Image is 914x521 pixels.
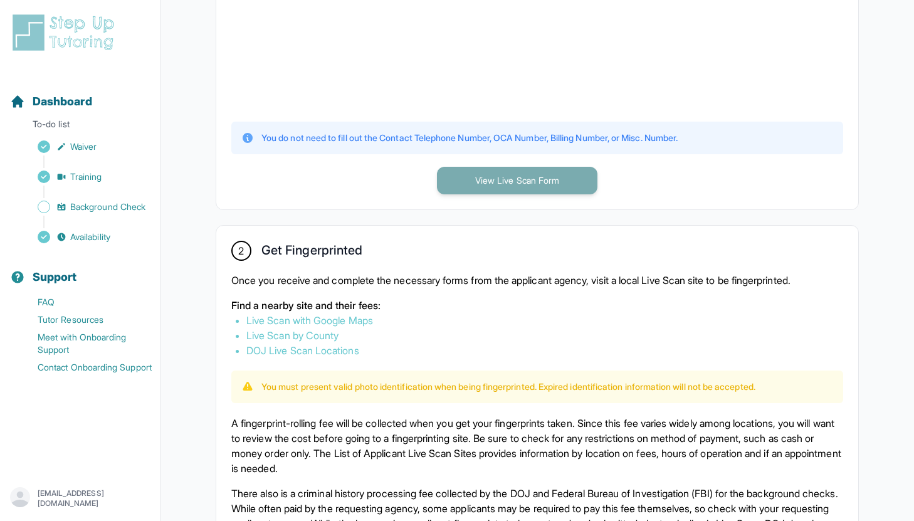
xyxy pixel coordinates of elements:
[10,93,92,110] a: Dashboard
[10,311,160,329] a: Tutor Resources
[437,167,597,194] button: View Live Scan Form
[5,73,155,115] button: Dashboard
[10,487,150,510] button: [EMAIL_ADDRESS][DOMAIN_NAME]
[33,268,77,286] span: Support
[10,198,160,216] a: Background Check
[238,243,244,258] span: 2
[437,174,597,186] a: View Live Scan Form
[261,381,755,393] p: You must present valid photo identification when being fingerprinted. Expired identification info...
[246,314,373,327] a: Live Scan with Google Maps
[38,488,150,508] p: [EMAIL_ADDRESS][DOMAIN_NAME]
[5,248,155,291] button: Support
[10,359,160,376] a: Contact Onboarding Support
[10,329,160,359] a: Meet with Onboarding Support
[10,138,160,155] a: Waiver
[70,140,97,153] span: Waiver
[261,243,362,263] h2: Get Fingerprinted
[231,273,843,288] p: Once you receive and complete the necessary forms from the applicant agency, visit a local Live S...
[231,298,843,313] p: Find a nearby site and their fees:
[10,13,122,53] img: logo
[33,93,92,110] span: Dashboard
[231,416,843,476] p: A fingerprint-rolling fee will be collected when you get your fingerprints taken. Since this fee ...
[10,293,160,311] a: FAQ
[70,201,145,213] span: Background Check
[70,231,110,243] span: Availability
[70,171,102,183] span: Training
[10,228,160,246] a: Availability
[246,344,359,357] a: DOJ Live Scan Locations
[10,168,160,186] a: Training
[5,118,155,135] p: To-do list
[246,329,339,342] a: Live Scan by County
[261,132,678,144] p: You do not need to fill out the Contact Telephone Number, OCA Number, Billing Number, or Misc. Nu...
